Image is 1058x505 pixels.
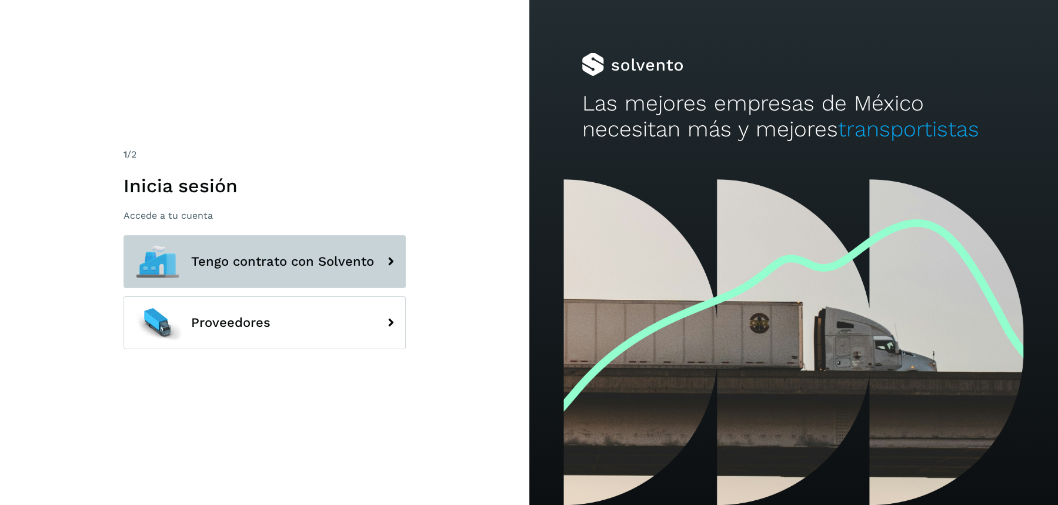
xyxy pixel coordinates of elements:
h2: Las mejores empresas de México necesitan más y mejores [582,91,1005,143]
button: Tengo contrato con Solvento [124,235,406,288]
p: Accede a tu cuenta [124,210,406,221]
h1: Inicia sesión [124,175,406,197]
span: Proveedores [191,316,271,330]
span: transportistas [837,116,979,142]
span: Tengo contrato con Solvento [191,255,374,269]
div: /2 [124,148,406,162]
button: Proveedores [124,296,406,349]
span: 1 [124,149,127,160]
